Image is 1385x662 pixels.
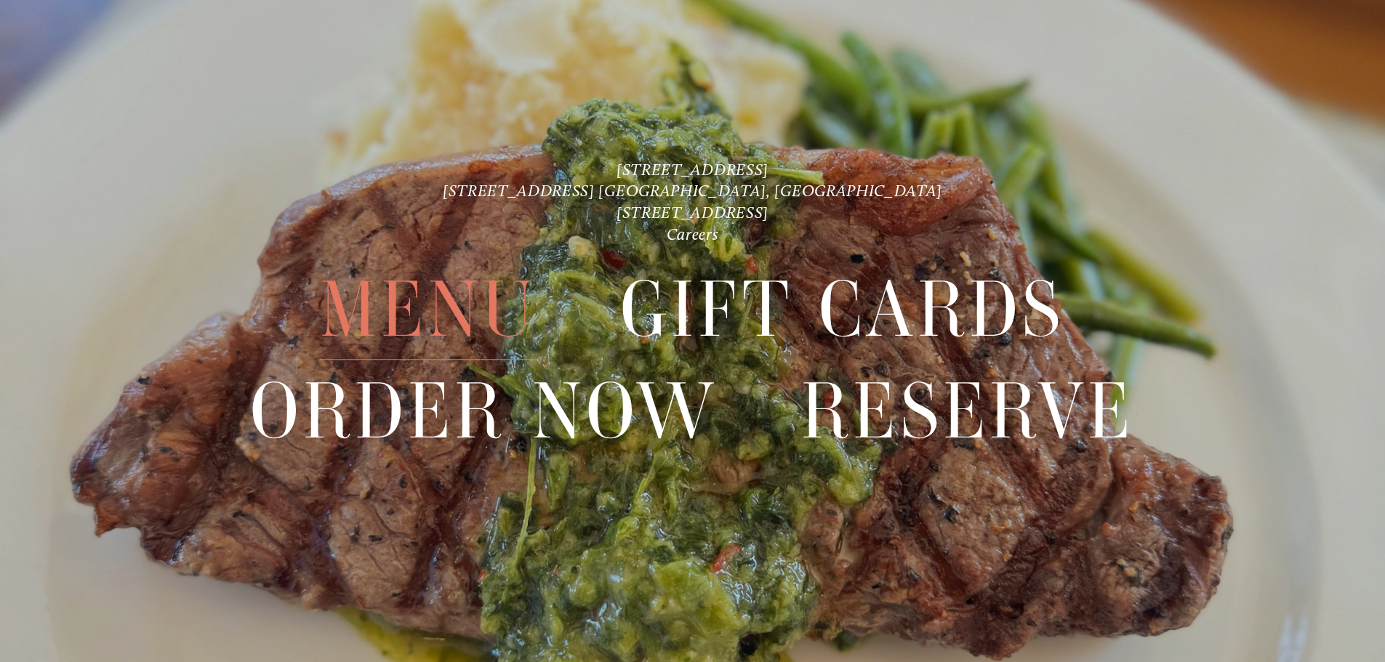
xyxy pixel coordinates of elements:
[617,160,768,179] a: [STREET_ADDRESS]
[320,260,537,360] span: Menu
[320,260,537,360] a: Menu
[250,361,718,461] span: Order Now
[667,225,719,244] a: Careers
[801,361,1135,461] a: Reserve
[801,361,1135,461] span: Reserve
[250,361,718,461] a: Order Now
[620,260,1065,360] a: Gift Cards
[617,203,768,222] a: [STREET_ADDRESS]
[443,181,942,201] a: [STREET_ADDRESS] [GEOGRAPHIC_DATA], [GEOGRAPHIC_DATA]
[620,260,1065,360] span: Gift Cards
